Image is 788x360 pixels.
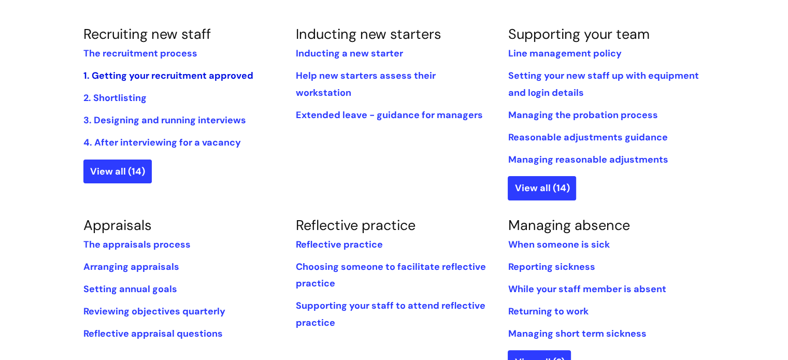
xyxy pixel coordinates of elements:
[83,136,241,149] a: 4. After interviewing for a vacancy
[295,47,403,60] a: Inducting a new starter
[83,327,223,340] a: Reflective appraisal questions
[83,69,253,82] a: 1. Getting your recruitment approved
[83,305,225,318] a: Reviewing objectives quarterly
[508,131,667,143] a: Reasonable adjustments guidance
[83,114,246,126] a: 3. Designing and running interviews
[295,109,482,121] a: Extended leave - guidance for managers
[295,25,441,43] a: Inducting new starters
[508,283,666,295] a: While‌ ‌your‌ ‌staff‌ ‌member‌ ‌is‌ ‌absent‌
[508,47,621,60] a: Line management policy
[83,216,152,234] a: Appraisals
[83,261,179,273] a: Arranging appraisals
[83,92,147,104] a: 2. Shortlisting
[508,216,629,234] a: Managing absence
[83,25,211,43] a: Recruiting new staff
[83,47,197,60] a: The recruitment process
[508,109,657,121] a: Managing the probation process
[508,238,609,251] a: When someone is sick
[83,283,177,295] a: Setting annual goals
[83,238,191,251] a: The appraisals process
[508,305,588,318] a: Returning to work
[295,238,382,251] a: Reflective practice
[508,25,649,43] a: Supporting your team
[295,216,415,234] a: Reflective practice
[295,69,435,98] a: Help new starters assess their workstation
[295,261,485,290] a: Choosing someone to facilitate reflective practice
[508,261,595,273] a: Reporting sickness
[508,69,698,98] a: Setting your new staff up with equipment and login details
[508,176,576,200] a: View all (14)
[83,160,152,183] a: View all (14)
[295,299,485,328] a: Supporting your staff to attend reflective practice
[508,327,646,340] a: Managing short term sickness
[508,153,668,166] a: Managing reasonable adjustments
